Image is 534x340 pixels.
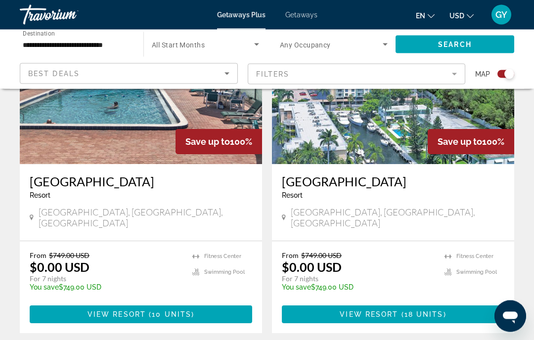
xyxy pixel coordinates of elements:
span: Destination [23,30,55,37]
span: [GEOGRAPHIC_DATA], [GEOGRAPHIC_DATA], [GEOGRAPHIC_DATA] [39,207,252,229]
span: [GEOGRAPHIC_DATA], [GEOGRAPHIC_DATA], [GEOGRAPHIC_DATA] [291,207,504,229]
span: Swimming Pool [204,269,245,276]
p: For 7 nights [30,275,182,284]
span: You save [282,284,311,292]
p: $749.00 USD [30,284,182,292]
span: Resort [282,192,303,200]
span: From [282,252,299,260]
span: You save [30,284,59,292]
span: Search [438,41,472,48]
span: 10 units [152,311,191,319]
span: $749.00 USD [301,252,342,260]
mat-select: Sort by [28,68,229,80]
iframe: Button to launch messaging window [494,300,526,332]
span: Fitness Center [204,254,241,260]
button: Filter [248,63,466,85]
span: USD [449,12,464,20]
a: Getaways [285,11,317,19]
span: From [30,252,46,260]
span: GY [495,10,507,20]
div: 100% [176,129,262,155]
button: Search [396,36,514,53]
span: 18 units [404,311,444,319]
button: Change language [416,8,435,23]
span: ( ) [146,311,194,319]
span: Swimming Pool [456,269,497,276]
p: $0.00 USD [282,260,342,275]
p: For 7 nights [282,275,435,284]
button: View Resort(10 units) [30,306,252,324]
span: View Resort [88,311,146,319]
span: Best Deals [28,70,80,78]
button: User Menu [489,4,514,25]
button: Change currency [449,8,474,23]
button: View Resort(18 units) [282,306,504,324]
span: Save up to [185,137,230,147]
a: Travorium [20,2,119,28]
div: 100% [428,129,514,155]
span: Resort [30,192,50,200]
span: en [416,12,425,20]
a: [GEOGRAPHIC_DATA] [30,174,252,189]
span: Save up to [438,137,482,147]
span: ( ) [398,311,446,319]
p: $749.00 USD [282,284,435,292]
span: View Resort [340,311,398,319]
span: Fitness Center [456,254,493,260]
span: Any Occupancy [280,41,331,49]
span: $749.00 USD [49,252,89,260]
span: Map [475,67,490,81]
a: [GEOGRAPHIC_DATA] [282,174,504,189]
span: All Start Months [152,41,205,49]
p: $0.00 USD [30,260,89,275]
a: Getaways Plus [217,11,266,19]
